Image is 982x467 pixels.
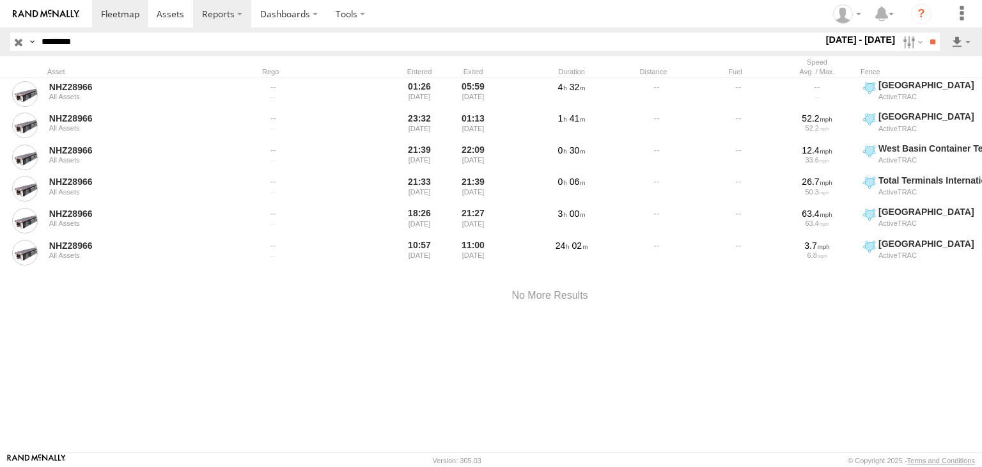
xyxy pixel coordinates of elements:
[907,457,975,464] a: Terms and Conditions
[556,241,570,251] span: 24
[449,143,497,172] div: 22:09 [DATE]
[49,240,224,251] a: NHZ28966
[781,240,853,251] div: 3.7
[781,251,853,259] div: 6.8
[829,4,866,24] div: Zulema McIntosch
[823,33,898,47] label: [DATE] - [DATE]
[395,175,444,204] div: 21:33 [DATE]
[49,81,224,93] a: NHZ28966
[433,457,481,464] div: Version: 305.03
[449,67,497,76] div: Exited
[449,238,497,267] div: 11:00 [DATE]
[781,145,853,156] div: 12.4
[781,124,853,132] div: 52.2
[911,4,931,24] i: ?
[49,188,224,196] div: All Assets
[558,145,567,155] span: 0
[49,124,224,132] div: All Assets
[449,111,497,140] div: 01:13 [DATE]
[950,33,972,51] label: Export results as...
[49,113,224,124] a: NHZ28966
[49,208,224,219] a: NHZ28966
[395,238,444,267] div: 10:57 [DATE]
[262,67,390,76] div: Rego
[49,156,224,164] div: All Assets
[49,93,224,100] div: All Assets
[449,175,497,204] div: 21:39 [DATE]
[395,79,444,109] div: 01:26 [DATE]
[27,33,37,51] label: Search Query
[13,10,79,19] img: rand-logo.svg
[395,111,444,140] div: 23:32 [DATE]
[49,219,224,227] div: All Assets
[572,241,588,251] span: 02
[558,177,567,187] span: 0
[558,209,567,219] span: 3
[570,177,586,187] span: 06
[7,454,66,467] a: Visit our Website
[781,188,853,196] div: 50.3
[49,145,224,156] a: NHZ28966
[570,209,586,219] span: 00
[898,33,925,51] label: Search Filter Options
[781,208,853,219] div: 63.4
[848,457,975,464] div: © Copyright 2025 -
[533,67,610,76] div: Duration
[449,206,497,235] div: 21:27 [DATE]
[697,67,774,76] div: Fuel
[570,82,586,92] span: 32
[49,251,224,259] div: All Assets
[47,67,226,76] div: Asset
[781,219,853,227] div: 63.4
[781,176,853,187] div: 26.7
[49,176,224,187] a: NHZ28966
[781,156,853,164] div: 33.6
[558,113,567,123] span: 1
[781,113,853,124] div: 52.2
[615,67,692,76] div: Distance
[570,145,586,155] span: 30
[570,113,586,123] span: 41
[395,206,444,235] div: 18:26 [DATE]
[395,143,444,172] div: 21:39 [DATE]
[449,79,497,109] div: 05:59 [DATE]
[558,82,567,92] span: 4
[395,67,444,76] div: Entered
